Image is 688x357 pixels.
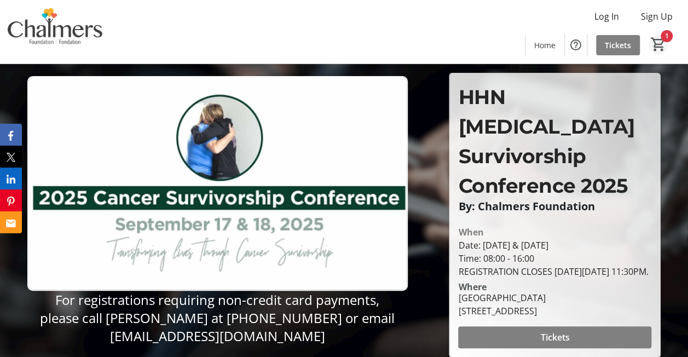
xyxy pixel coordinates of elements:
[540,331,569,344] span: Tickets
[565,34,587,56] button: Help
[596,35,640,55] a: Tickets
[458,304,545,318] div: [STREET_ADDRESS]
[458,85,634,198] span: HHN [MEDICAL_DATA] Survivorship Conference 2025
[649,34,668,54] button: Cart
[7,4,104,59] img: Chalmers Foundation's Logo
[55,291,379,309] span: For registrations requiring non-credit card payments,
[458,239,651,278] div: Date: [DATE] & [DATE] Time: 08:00 - 16:00 REGISTRATION CLOSES [DATE][DATE] 11:30PM.
[27,76,408,290] img: Campaign CTA Media Photo
[632,8,681,25] button: Sign Up
[458,326,651,348] button: Tickets
[40,309,395,345] span: please call [PERSON_NAME] at [PHONE_NUMBER] or email [EMAIL_ADDRESS][DOMAIN_NAME]
[458,226,483,239] div: When
[586,8,628,25] button: Log In
[605,39,631,51] span: Tickets
[458,291,545,304] div: [GEOGRAPHIC_DATA]
[641,10,673,23] span: Sign Up
[594,10,619,23] span: Log In
[534,39,556,51] span: Home
[458,200,651,212] p: By: Chalmers Foundation
[458,283,486,291] div: Where
[525,35,564,55] a: Home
